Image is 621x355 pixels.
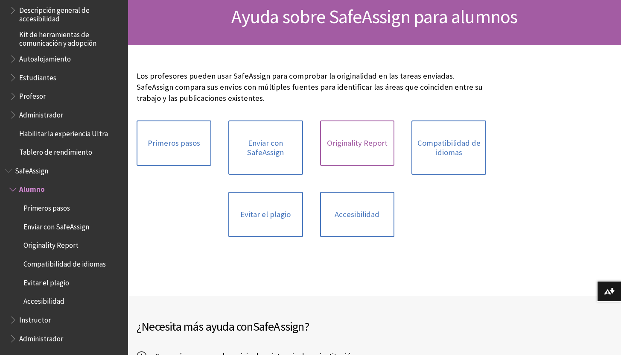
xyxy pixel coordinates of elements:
span: Originality Report [23,238,79,250]
span: Ayuda sobre SafeAssign para alumnos [231,5,517,28]
span: Tablero de rendimiento [19,145,92,156]
a: Compatibilidad de idiomas [411,120,486,175]
span: Kit de herramientas de comunicación y adopción [19,27,122,47]
span: Estudiantes [19,70,56,82]
a: Evitar el plagio [228,192,303,237]
p: Los profesores pueden usar SafeAssign para comprobar la originalidad en las tareas enviadas. Safe... [137,70,486,104]
span: Instructor [19,313,51,324]
span: Compatibilidad de idiomas [23,257,106,268]
span: Profesor [19,89,46,100]
span: SafeAssign [15,164,48,175]
span: Enviar con SafeAssign [23,220,89,231]
a: Originality Report [320,120,395,166]
span: Evitar el plagio [23,276,69,287]
a: Enviar con SafeAssign [228,120,303,175]
span: Administrador [19,332,63,343]
span: Habilitar la experiencia Ultra [19,126,108,138]
span: Accesibilidad [23,294,64,306]
a: Primeros pasos [137,120,211,166]
nav: Book outline for Blackboard SafeAssign [5,164,123,346]
span: Administrador [19,108,63,119]
span: Alumno [19,182,45,194]
span: Autoalojamiento [19,52,71,63]
span: Primeros pasos [23,201,70,212]
a: Accesibilidad [320,192,395,237]
span: Descripción general de accesibilidad [19,3,122,23]
span: SafeAssign [253,319,304,334]
h2: ¿Necesita más ayuda con ? [137,317,375,335]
